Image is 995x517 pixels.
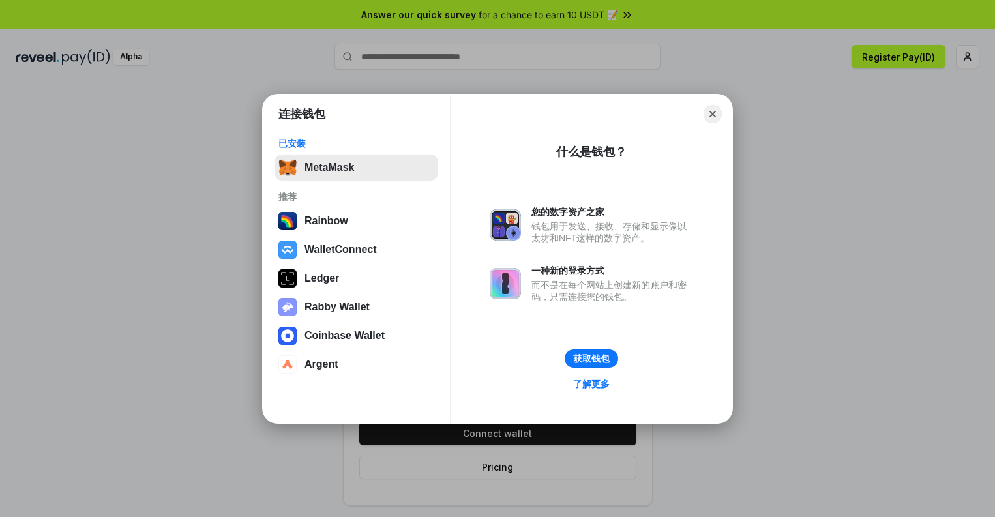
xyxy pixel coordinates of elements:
button: Coinbase Wallet [275,323,438,349]
img: svg+xml,%3Csvg%20xmlns%3D%22http%3A%2F%2Fwww.w3.org%2F2000%2Fsvg%22%20fill%3D%22none%22%20viewBox... [278,298,297,316]
div: WalletConnect [304,244,377,256]
button: WalletConnect [275,237,438,263]
div: 什么是钱包？ [556,144,627,160]
img: svg+xml,%3Csvg%20width%3D%22120%22%20height%3D%22120%22%20viewBox%3D%220%200%20120%20120%22%20fil... [278,212,297,230]
button: Ledger [275,265,438,291]
div: Rainbow [304,215,348,227]
button: Rainbow [275,208,438,234]
div: Argent [304,359,338,370]
div: 钱包用于发送、接收、存储和显示像以太坊和NFT这样的数字资产。 [531,220,693,244]
div: 推荐 [278,191,434,203]
div: Coinbase Wallet [304,330,385,342]
img: svg+xml,%3Csvg%20xmlns%3D%22http%3A%2F%2Fwww.w3.org%2F2000%2Fsvg%22%20fill%3D%22none%22%20viewBox... [490,268,521,299]
a: 了解更多 [565,376,617,392]
img: svg+xml,%3Csvg%20xmlns%3D%22http%3A%2F%2Fwww.w3.org%2F2000%2Fsvg%22%20fill%3D%22none%22%20viewBox... [490,209,521,241]
div: Rabby Wallet [304,301,370,313]
div: 了解更多 [573,378,610,390]
div: 获取钱包 [573,353,610,364]
button: MetaMask [275,155,438,181]
button: 获取钱包 [565,349,618,368]
img: svg+xml,%3Csvg%20width%3D%2228%22%20height%3D%2228%22%20viewBox%3D%220%200%2028%2028%22%20fill%3D... [278,355,297,374]
button: Argent [275,351,438,377]
div: Ledger [304,273,339,284]
div: 您的数字资产之家 [531,206,693,218]
h1: 连接钱包 [278,106,325,122]
button: Close [704,105,722,123]
img: svg+xml,%3Csvg%20fill%3D%22none%22%20height%3D%2233%22%20viewBox%3D%220%200%2035%2033%22%20width%... [278,158,297,177]
button: Rabby Wallet [275,294,438,320]
div: 已安装 [278,138,434,149]
img: svg+xml,%3Csvg%20xmlns%3D%22http%3A%2F%2Fwww.w3.org%2F2000%2Fsvg%22%20width%3D%2228%22%20height%3... [278,269,297,288]
div: 一种新的登录方式 [531,265,693,276]
div: MetaMask [304,162,354,173]
img: svg+xml,%3Csvg%20width%3D%2228%22%20height%3D%2228%22%20viewBox%3D%220%200%2028%2028%22%20fill%3D... [278,327,297,345]
div: 而不是在每个网站上创建新的账户和密码，只需连接您的钱包。 [531,279,693,303]
img: svg+xml,%3Csvg%20width%3D%2228%22%20height%3D%2228%22%20viewBox%3D%220%200%2028%2028%22%20fill%3D... [278,241,297,259]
